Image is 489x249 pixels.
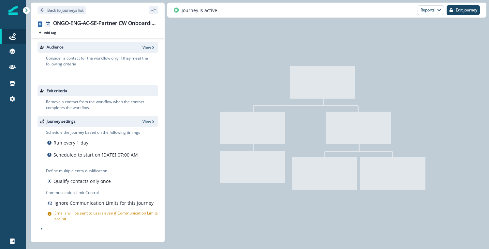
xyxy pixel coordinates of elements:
[142,119,151,124] p: View
[37,30,57,35] button: Add tag
[47,44,64,50] p: Audience
[47,88,67,94] p: Exit criteria
[46,168,112,174] p: Define multiple entry qualification
[456,8,477,12] p: Edit journey
[53,151,138,158] p: Scheduled to start on [DATE] 07:00 AM
[142,45,151,50] p: View
[447,5,480,15] button: Edit journey
[46,99,158,111] p: Remove a contact from the workflow when the contact completes the workflow
[142,119,156,124] button: View
[418,5,444,15] button: Reports
[53,178,111,185] p: Qualify contacts only once
[46,130,140,135] p: Schedule the journey based on the following timings
[53,139,88,146] p: Run every 1 day
[54,200,154,206] p: Ignore Communication Limits for this Journey
[46,190,158,196] p: Communication Limit Control
[182,7,217,14] p: Journey is active
[54,210,158,222] p: Emails will be sent to users even if Communication Limits are hit.
[142,45,156,50] button: View
[44,31,56,35] p: Add tag
[53,20,156,27] div: ONGO-ENG-AC-SE-Partner CW Onboarding
[46,55,158,67] p: Consider a contact for the workflow only if they meet the following criteria
[37,6,86,14] button: Go back
[47,118,76,124] p: Journey settings
[149,6,158,14] button: sidebar collapse toggle
[8,6,18,15] img: Inflection
[47,7,83,13] p: Back to journeys list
